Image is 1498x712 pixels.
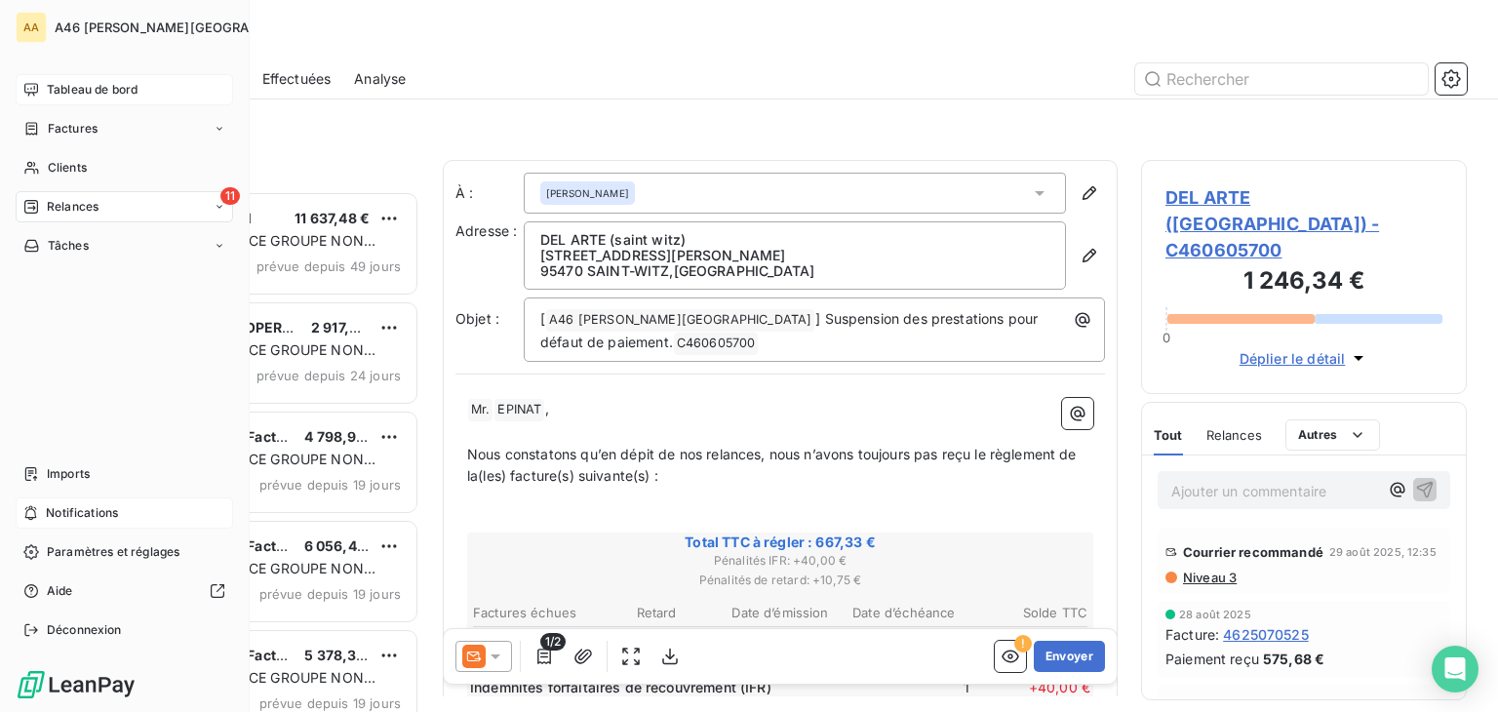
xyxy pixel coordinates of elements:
[470,533,1090,552] span: Total TTC à régler : 667,33 €
[256,258,401,274] span: prévue depuis 49 jours
[48,159,87,177] span: Clients
[472,603,594,623] th: Factures échues
[674,333,759,355] span: C460605700
[139,341,375,377] span: PLAN DE RELANCE GROUPE NON AUTOMATIQUE
[455,310,499,327] span: Objet :
[1181,570,1237,585] span: Niveau 3
[48,120,98,138] span: Factures
[546,309,814,332] span: A46 [PERSON_NAME][GEOGRAPHIC_DATA]
[304,537,379,554] span: 6 056,45 €
[1240,348,1346,369] span: Déplier le détail
[47,198,99,216] span: Relances
[1165,624,1219,645] span: Facture :
[1163,330,1170,345] span: 0
[1165,263,1442,302] h3: 1 246,34 €
[545,400,549,416] span: ,
[1223,624,1309,645] span: 4625070525
[540,263,1049,279] p: 95470 SAINT-WITZ , [GEOGRAPHIC_DATA]
[455,222,517,239] span: Adresse :
[47,621,122,639] span: Déconnexion
[470,552,1090,570] span: Pénalités IFR : + 40,00 €
[256,368,401,383] span: prévue depuis 24 jours
[1263,649,1324,669] span: 575,68 €
[843,603,965,623] th: Date d’échéance
[1165,649,1259,669] span: Paiement reçu
[220,187,240,205] span: 11
[139,451,375,487] span: PLAN DE RELANCE GROUPE NON AUTOMATIQUE
[540,248,1049,263] p: [STREET_ADDRESS][PERSON_NAME]
[1165,184,1442,263] span: DEL ARTE ([GEOGRAPHIC_DATA]) - C460605700
[46,504,118,522] span: Notifications
[1206,427,1262,443] span: Relances
[354,69,406,89] span: Analyse
[1034,641,1105,672] button: Envoyer
[259,586,401,602] span: prévue depuis 19 jours
[1154,427,1183,443] span: Tout
[16,669,137,700] img: Logo LeanPay
[16,575,233,607] a: Aide
[1432,646,1478,692] div: Open Intercom Messenger
[540,633,566,651] span: 1/2
[1285,419,1380,451] button: Autres
[494,399,544,421] span: EPINAT
[139,232,375,268] span: PLAN DE RELANCE GROUPE NON AUTOMATIQUE
[540,310,1042,350] span: ] Suspension des prestations pour défaut de paiement.
[540,310,545,327] span: [
[304,428,378,445] span: 4 798,92 €
[1329,546,1437,558] span: 29 août 2025, 12:35
[47,81,138,99] span: Tableau de bord
[16,12,47,43] div: AA
[259,477,401,493] span: prévue depuis 19 jours
[304,647,378,663] span: 5 378,34 €
[139,560,375,596] span: PLAN DE RELANCE GROUPE NON AUTOMATIQUE
[540,232,1049,248] p: DEL ARTE (saint witz)
[311,319,380,336] span: 2 917,88 €
[966,603,1088,623] th: Solde TTC
[1135,63,1428,95] input: Rechercher
[1234,347,1375,370] button: Déplier le détail
[720,603,842,623] th: Date d’émission
[1183,544,1323,560] span: Courrier recommandé
[470,678,848,697] p: Indemnités forfaitaires de recouvrement (IFR)
[468,399,493,421] span: Mr.
[48,237,89,255] span: Tâches
[47,465,90,483] span: Imports
[295,210,370,226] span: 11 637,48 €
[467,446,1081,485] span: Nous constatons qu’en dépit de nos relances, nous n’avons toujours pas reçu le règlement de la(le...
[470,572,1090,589] span: Pénalités de retard : + 10,75 €
[455,183,524,203] label: À :
[47,582,73,600] span: Aide
[47,543,179,561] span: Paramètres et réglages
[259,695,401,711] span: prévue depuis 19 jours
[546,186,629,200] span: [PERSON_NAME]
[596,603,718,623] th: Retard
[262,69,332,89] span: Effectuées
[55,20,324,35] span: A46 [PERSON_NAME][GEOGRAPHIC_DATA]
[139,669,375,705] span: PLAN DE RELANCE GROUPE NON AUTOMATIQUE
[94,191,419,712] div: grid
[1179,609,1251,620] span: 28 août 2025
